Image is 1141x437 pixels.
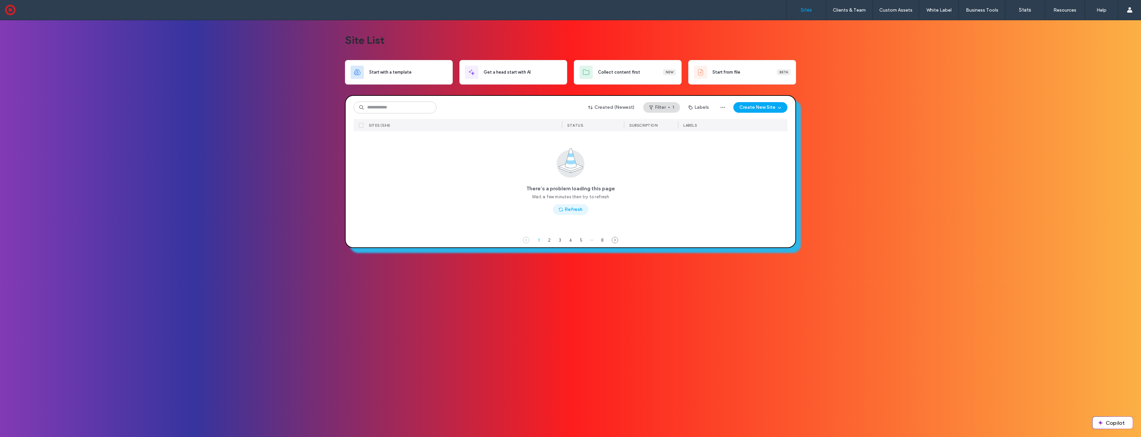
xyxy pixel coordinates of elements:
[833,7,866,13] label: Clients & Team
[574,60,682,85] div: Collect content firstNew
[588,236,596,244] div: ···
[567,123,583,128] span: STATUS
[1093,417,1133,429] button: Copilot
[553,204,588,215] button: Refresh
[577,236,585,244] div: 5
[484,69,531,76] span: Get a head start with AI
[683,102,715,113] button: Labels
[598,236,606,244] div: 8
[879,7,912,13] label: Custom Assets
[345,33,384,47] span: Site List
[801,7,812,13] label: Sites
[733,102,787,113] button: Create New Site
[369,123,390,128] span: SITES (534)
[598,69,640,76] span: Collect content first
[712,69,740,76] span: Start from file
[966,7,998,13] label: Business Tools
[1053,7,1076,13] label: Resources
[688,60,796,85] div: Start from fileBeta
[926,7,952,13] label: White Label
[629,123,657,128] span: SUBSCRIPTION
[1097,7,1107,13] label: Help
[545,236,553,244] div: 2
[582,102,640,113] button: Created (Newest)
[535,236,543,244] div: 1
[532,194,609,200] span: Wait a few minutes then try to refresh
[345,60,453,85] div: Start with a template
[15,5,29,11] span: Help
[369,69,412,76] span: Start with a template
[567,236,574,244] div: 4
[526,185,615,192] span: There's a problem loading this page
[459,60,567,85] div: Get a head start with AI
[777,69,790,75] div: Beta
[683,123,697,128] span: LABELS
[1019,7,1031,13] label: Stats
[663,69,676,75] div: New
[643,102,680,113] button: Filter1
[556,236,564,244] div: 3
